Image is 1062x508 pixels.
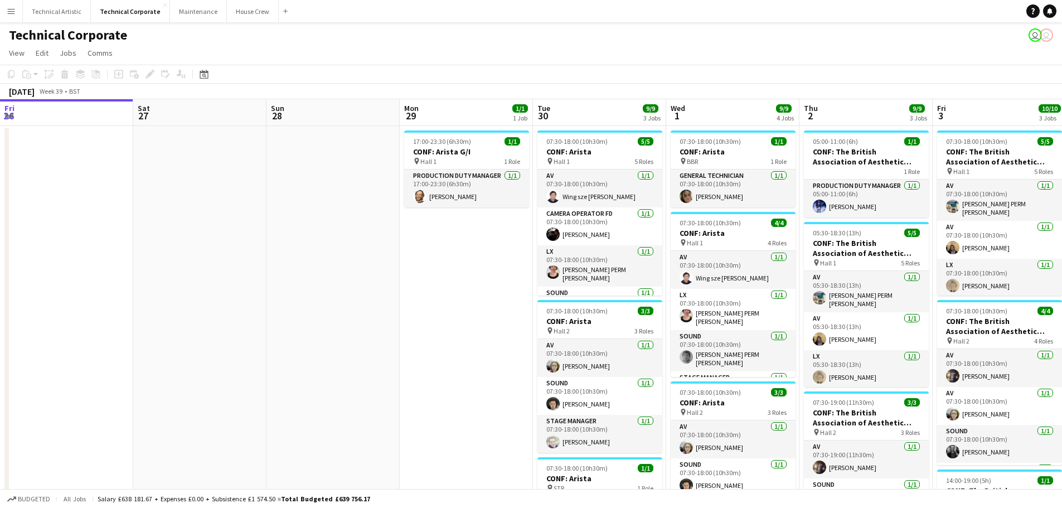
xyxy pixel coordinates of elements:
[88,48,113,58] span: Comms
[4,46,29,60] a: View
[98,495,370,503] div: Salary £638 181.67 + Expenses £0.00 + Subsistence £1 574.50 =
[36,48,49,58] span: Edit
[281,495,370,503] span: Total Budgeted £639 756.17
[9,48,25,58] span: View
[9,27,127,43] h1: Technical Corporate
[227,1,279,22] button: House Crew
[69,87,80,95] div: BST
[83,46,117,60] a: Comms
[61,495,88,503] span: All jobs
[9,86,35,97] div: [DATE]
[60,48,76,58] span: Jobs
[91,1,170,22] button: Technical Corporate
[31,46,53,60] a: Edit
[23,1,91,22] button: Technical Artistic
[55,46,81,60] a: Jobs
[170,1,227,22] button: Maintenance
[1040,28,1053,42] app-user-avatar: Liveforce Admin
[37,87,65,95] span: Week 39
[6,493,52,505] button: Budgeted
[1029,28,1042,42] app-user-avatar: Liveforce Admin
[18,495,50,503] span: Budgeted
